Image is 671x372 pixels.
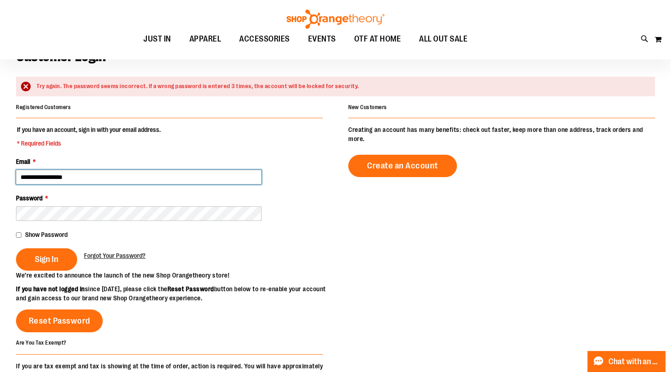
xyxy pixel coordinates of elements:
[168,285,214,293] strong: Reset Password
[16,340,67,346] strong: Are You Tax Exempt?
[143,29,171,49] span: JUST IN
[16,194,42,202] span: Password
[239,29,290,49] span: ACCESSORIES
[419,29,467,49] span: ALL OUT SALE
[308,29,336,49] span: EVENTS
[16,104,71,110] strong: Registered Customers
[354,29,401,49] span: OTF AT HOME
[16,285,85,293] strong: If you have not logged in
[16,125,162,148] legend: If you have an account, sign in with your email address.
[29,316,90,326] span: Reset Password
[35,254,58,264] span: Sign In
[25,231,68,238] span: Show Password
[37,82,646,91] div: Try again. The password seems incorrect. If a wrong password is entered 3 times, the account will...
[367,161,438,171] span: Create an Account
[348,155,457,177] a: Create an Account
[84,252,146,259] span: Forgot Your Password?
[348,104,387,110] strong: New Customers
[16,248,77,271] button: Sign In
[285,10,386,29] img: Shop Orangetheory
[608,357,660,366] span: Chat with an Expert
[189,29,221,49] span: APPAREL
[348,125,655,143] p: Creating an account has many benefits: check out faster, keep more than one address, track orders...
[84,251,146,260] a: Forgot Your Password?
[16,309,103,332] a: Reset Password
[587,351,666,372] button: Chat with an Expert
[16,158,30,165] span: Email
[17,139,161,148] span: * Required Fields
[16,284,335,303] p: since [DATE], please click the button below to re-enable your account and gain access to our bran...
[16,271,335,280] p: We’re excited to announce the launch of the new Shop Orangetheory store!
